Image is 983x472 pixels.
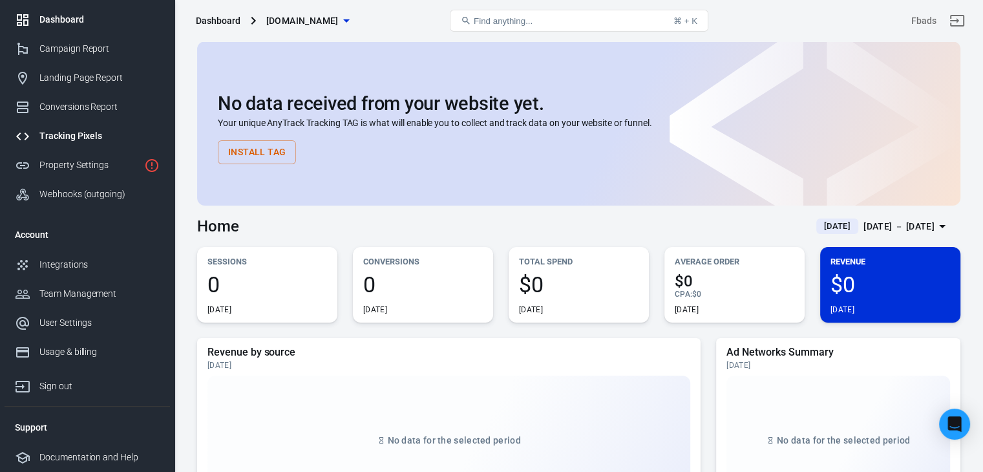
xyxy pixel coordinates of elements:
[39,345,160,359] div: Usage & billing
[207,274,327,295] span: 0
[5,92,170,122] a: Conversions Report
[474,16,533,26] span: Find anything...
[388,435,521,445] span: No data for the selected period
[39,287,160,301] div: Team Management
[218,93,940,114] h2: No data received from your website yet.
[261,9,354,33] button: [DOMAIN_NAME]
[5,180,170,209] a: Webhooks (outgoing)
[830,274,950,295] span: $0
[207,255,327,268] p: Sessions
[726,346,950,359] h5: Ad Networks Summary
[939,409,970,440] div: Open Intercom Messenger
[806,216,960,237] button: [DATE][DATE] － [DATE]
[450,10,708,32] button: Find anything...⌘ + K
[519,255,639,268] p: Total Spend
[196,14,240,27] div: Dashboard
[5,412,170,443] li: Support
[830,255,950,268] p: Revenue
[197,217,239,235] h3: Home
[39,71,160,85] div: Landing Page Report
[363,305,387,315] div: [DATE]
[673,16,697,26] div: ⌘ + K
[819,220,856,233] span: [DATE]
[363,255,483,268] p: Conversions
[675,305,699,315] div: [DATE]
[207,360,690,370] div: [DATE]
[218,140,296,164] button: Install Tag
[726,360,950,370] div: [DATE]
[5,151,170,180] a: Property Settings
[675,290,692,299] span: CPA :
[39,188,160,201] div: Webhooks (outgoing)
[942,5,973,36] a: Sign out
[863,219,935,235] div: [DATE] － [DATE]
[5,279,170,308] a: Team Management
[692,290,701,299] span: $0
[144,158,160,173] svg: Property is not installed yet
[39,380,160,393] div: Sign out
[39,258,160,272] div: Integrations
[207,346,690,359] h5: Revenue by source
[5,250,170,279] a: Integrations
[207,305,231,315] div: [DATE]
[39,42,160,56] div: Campaign Report
[218,116,940,130] p: Your unique AnyTrack Tracking TAG is what will enable you to collect and track data on your websi...
[5,338,170,367] a: Usage & billing
[519,305,543,315] div: [DATE]
[5,122,170,151] a: Tracking Pixels
[519,274,639,295] span: $0
[5,63,170,92] a: Landing Page Report
[266,13,339,29] span: gaza47.store
[39,100,160,114] div: Conversions Report
[5,219,170,250] li: Account
[5,367,170,401] a: Sign out
[39,158,139,172] div: Property Settings
[5,5,170,34] a: Dashboard
[5,308,170,338] a: User Settings
[911,14,936,28] div: Account id: tR2bt8Tt
[39,451,160,464] div: Documentation and Help
[363,274,483,295] span: 0
[675,274,794,289] span: $0
[777,435,910,445] span: No data for the selected period
[5,34,170,63] a: Campaign Report
[830,305,854,315] div: [DATE]
[39,316,160,330] div: User Settings
[39,13,160,27] div: Dashboard
[39,129,160,143] div: Tracking Pixels
[675,255,794,268] p: Average Order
